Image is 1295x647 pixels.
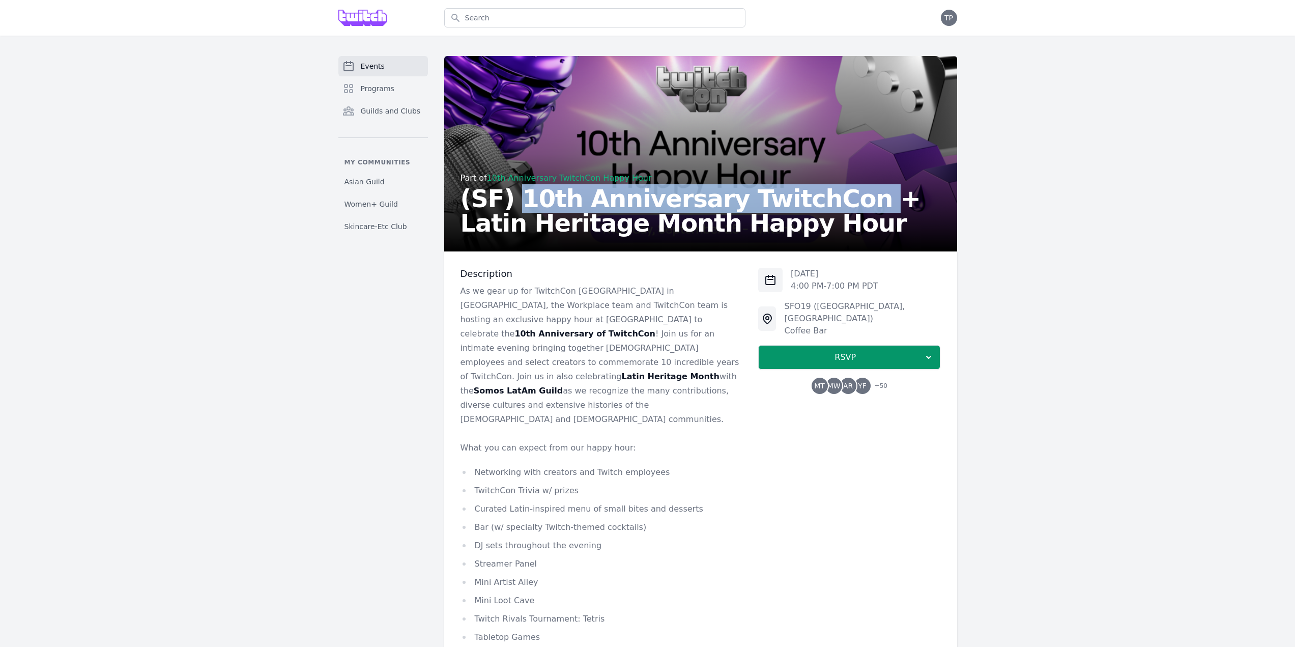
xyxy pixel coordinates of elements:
li: Streamer Panel [461,557,742,571]
h2: (SF) 10th Anniversary TwitchCon + Latin Heritage Month Happy Hour [461,186,941,235]
span: AR [843,382,853,389]
p: What you can expect from our happy hour: [461,441,742,455]
li: Networking with creators and Twitch employees [461,465,742,480]
li: Mini Loot Cave [461,594,742,608]
li: Tabletop Games [461,630,742,644]
li: Curated Latin-inspired menu of small bites and desserts [461,502,742,516]
img: Grove [338,10,387,26]
h3: Description [461,268,742,280]
nav: Sidebar [338,56,428,236]
span: MT [814,382,825,389]
span: Programs [361,83,394,94]
p: As we gear up for TwitchCon [GEOGRAPHIC_DATA] in [GEOGRAPHIC_DATA], the Workplace team and Twitch... [461,284,742,427]
a: Women+ Guild [338,195,428,213]
li: Bar (w/ specialty Twitch-themed cocktails) [461,520,742,535]
button: TP [941,10,957,26]
li: Twitch Rivals Tournament: Tetris [461,612,742,626]
p: 4:00 PM - 7:00 PM PDT [791,280,878,292]
strong: 10th Anniversary of TwitchCon [514,329,655,339]
span: MW [827,382,841,389]
a: 10th Anniversary TwitchCon Happy Hour [487,173,652,183]
p: [DATE] [791,268,878,280]
input: Search [444,8,745,27]
strong: Latin Heritage Month [622,372,720,381]
div: Part of [461,172,941,184]
span: TP [944,14,953,21]
a: Skincare-Etc Club [338,217,428,236]
a: Events [338,56,428,76]
a: Guilds and Clubs [338,101,428,121]
div: SFO19 ([GEOGRAPHIC_DATA], [GEOGRAPHIC_DATA]) [784,300,940,325]
span: Asian Guild [344,177,385,187]
a: Asian Guild [338,173,428,191]
span: Events [361,61,385,71]
li: DJ sets throughout the evening [461,539,742,553]
span: YF [858,382,867,389]
strong: Somos LatAm Guild [474,386,563,396]
button: RSVP [758,345,940,370]
div: Coffee Bar [784,325,940,337]
span: Skincare-Etc Club [344,221,407,232]
span: RSVP [767,351,924,363]
span: Women+ Guild [344,199,398,209]
span: Guilds and Clubs [361,106,421,116]
li: Mini Artist Alley [461,575,742,589]
li: TwitchCon Trivia w/ prizes [461,484,742,498]
a: Programs [338,78,428,99]
p: My communities [338,158,428,166]
span: + 50 [869,380,887,394]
